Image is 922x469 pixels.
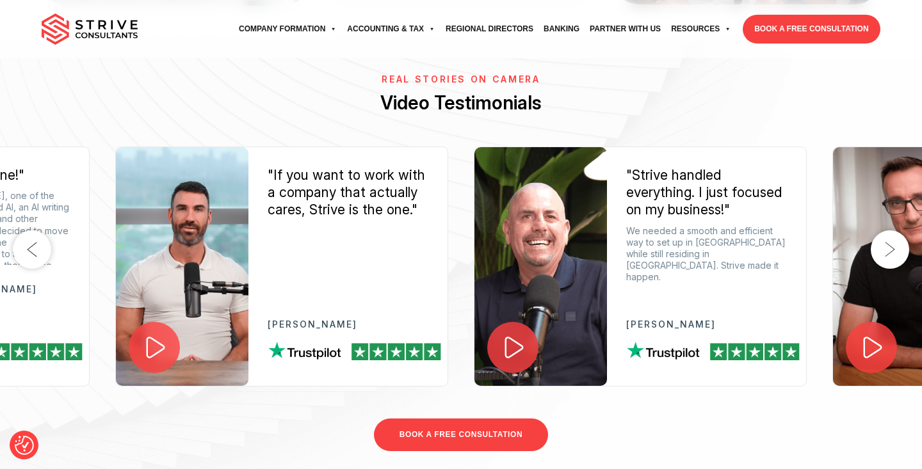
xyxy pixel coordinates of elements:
[268,319,428,329] p: [PERSON_NAME]
[871,230,909,269] button: Next
[538,12,585,47] a: Banking
[666,12,736,47] a: Resources
[268,166,428,219] div: "If you want to work with a company that actually cares, Strive is the one."
[626,225,787,283] p: We needed a smooth and efficient way to set up in [GEOGRAPHIC_DATA] while still residing in [GEOG...
[342,12,441,47] a: Accounting & Tax
[268,341,441,360] img: tp-review.png
[585,12,666,47] a: Partner with Us
[15,436,34,455] button: Consent Preferences
[42,13,138,45] img: main-logo.svg
[743,15,880,44] a: BOOK A FREE CONSULTATION
[626,319,787,329] p: [PERSON_NAME]
[374,418,548,451] a: BOOK A FREE CONSULTATION
[627,341,800,360] img: tp-review.png
[15,436,34,455] img: Revisit consent button
[441,12,538,47] a: Regional Directors
[626,166,787,219] div: "Strive handled everything. I just focused on my business!"
[13,230,51,269] button: Previous
[234,12,342,47] a: Company Formation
